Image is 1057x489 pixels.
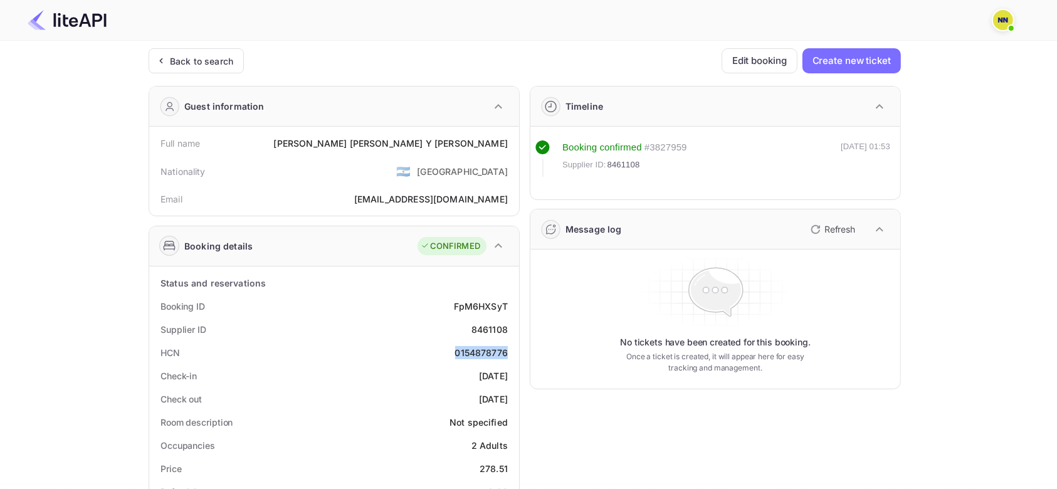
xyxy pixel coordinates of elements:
button: Refresh [803,219,860,239]
div: # 3827959 [644,140,687,155]
div: Check out [160,392,202,406]
div: Price [160,462,182,475]
div: [DATE] [479,392,508,406]
div: Guest information [184,100,265,113]
div: Check-in [160,369,197,382]
div: Full name [160,137,200,150]
img: LiteAPI Logo [28,10,107,30]
div: Timeline [565,100,603,113]
button: Edit booking [722,48,797,73]
div: Message log [565,223,622,236]
div: Booking ID [160,300,205,313]
div: FpM6HXSyT [454,300,508,313]
div: [DATE] [479,369,508,382]
div: [DATE] 01:53 [841,140,890,177]
div: Nationality [160,165,206,178]
div: 278.51 [480,462,508,475]
div: Booking confirmed [562,140,642,155]
div: 0154878776 [455,346,508,359]
span: 8461108 [607,159,640,171]
button: Create new ticket [802,48,901,73]
img: N/A N/A [993,10,1013,30]
p: Once a ticket is created, it will appear here for easy tracking and management. [616,351,814,374]
div: [PERSON_NAME] [PERSON_NAME] Y [PERSON_NAME] [274,137,508,150]
div: [GEOGRAPHIC_DATA] [417,165,508,178]
span: United States [396,160,411,182]
div: Booking details [184,239,253,253]
p: No tickets have been created for this booking. [620,336,811,349]
div: Not specified [450,416,508,429]
div: CONFIRMED [421,240,480,253]
div: Back to search [170,55,233,68]
span: Supplier ID: [562,159,606,171]
div: Email [160,192,182,206]
div: 8461108 [471,323,508,336]
div: 2 Adults [471,439,508,452]
div: Room description [160,416,233,429]
div: Supplier ID [160,323,206,336]
div: Status and reservations [160,276,266,290]
p: Refresh [824,223,855,236]
div: Occupancies [160,439,215,452]
div: HCN [160,346,180,359]
div: [EMAIL_ADDRESS][DOMAIN_NAME] [354,192,508,206]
